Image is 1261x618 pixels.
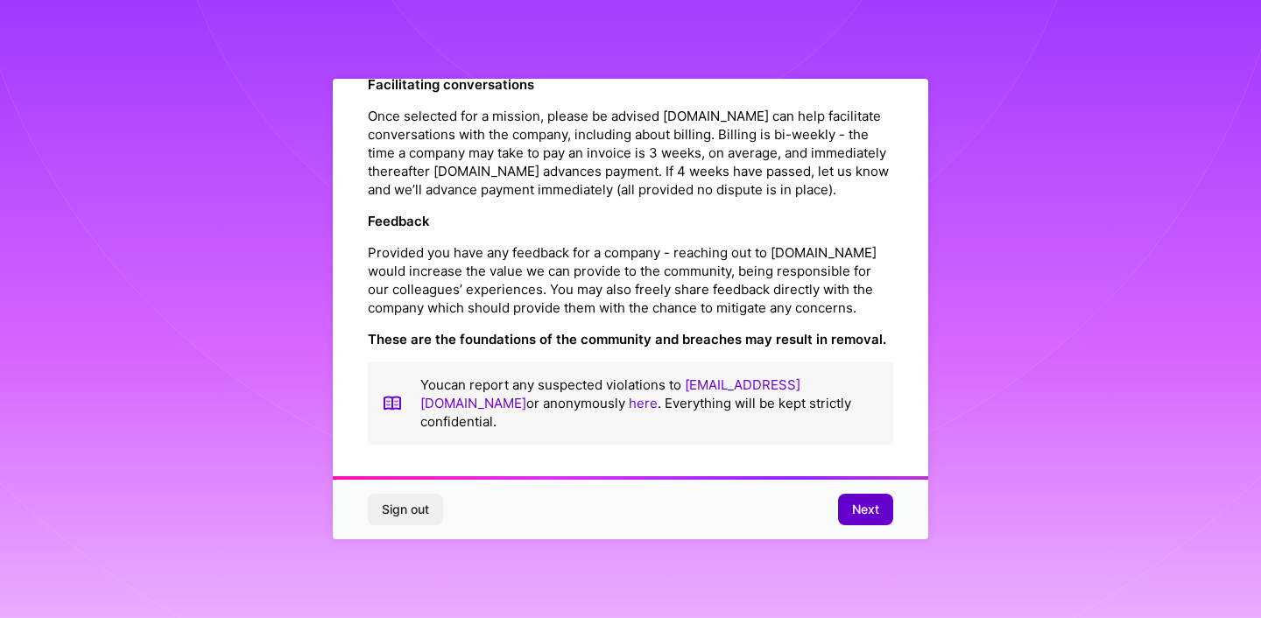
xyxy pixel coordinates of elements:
[368,76,534,93] strong: Facilitating conversations
[368,331,886,348] strong: These are the foundations of the community and breaches may result in removal.
[368,107,893,199] p: Once selected for a mission, please be advised [DOMAIN_NAME] can help facilitate conversations wi...
[420,376,800,411] a: [EMAIL_ADDRESS][DOMAIN_NAME]
[368,213,430,229] strong: Feedback
[368,243,893,317] p: Provided you have any feedback for a company - reaching out to [DOMAIN_NAME] would increase the v...
[382,376,403,431] img: book icon
[852,501,879,518] span: Next
[629,395,658,411] a: here
[368,494,443,525] button: Sign out
[420,376,879,431] p: You can report any suspected violations to or anonymously . Everything will be kept strictly conf...
[838,494,893,525] button: Next
[382,501,429,518] span: Sign out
